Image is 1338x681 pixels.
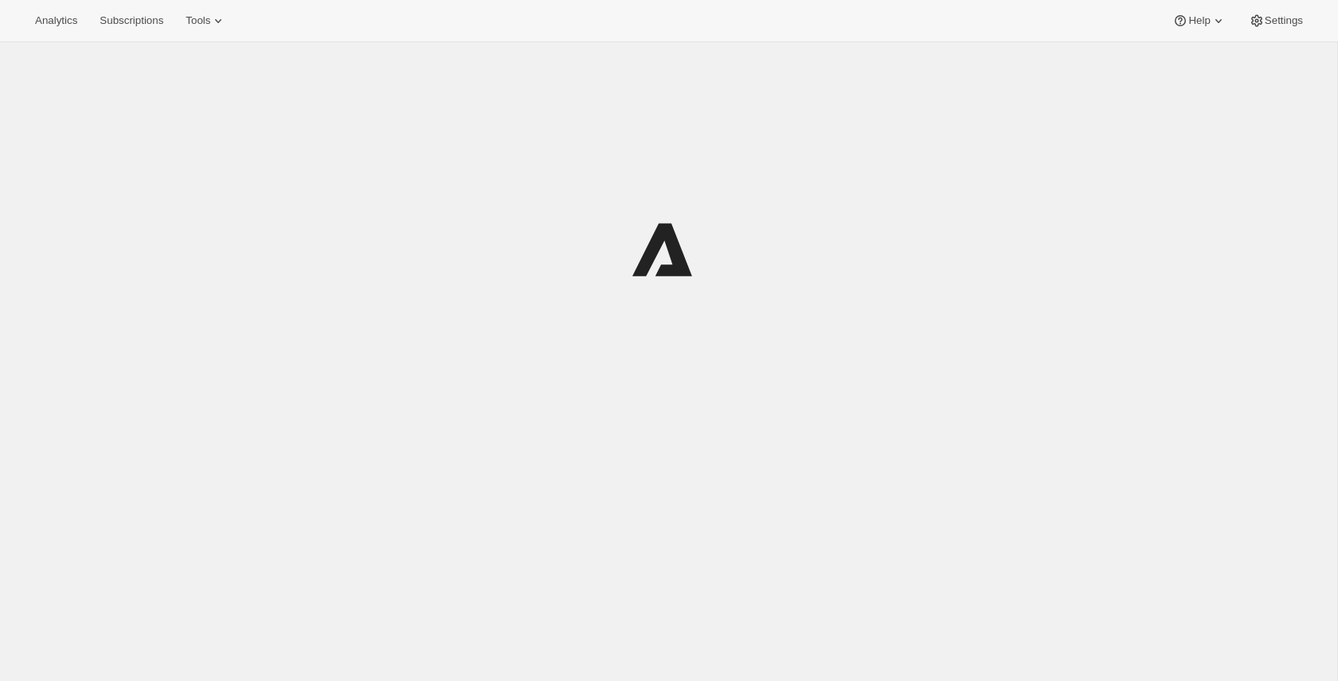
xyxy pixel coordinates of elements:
button: Tools [176,10,236,32]
button: Settings [1239,10,1313,32]
button: Analytics [25,10,87,32]
span: Subscriptions [100,14,163,27]
button: Subscriptions [90,10,173,32]
button: Help [1163,10,1235,32]
span: Tools [186,14,210,27]
span: Help [1188,14,1210,27]
span: Analytics [35,14,77,27]
span: Settings [1265,14,1303,27]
